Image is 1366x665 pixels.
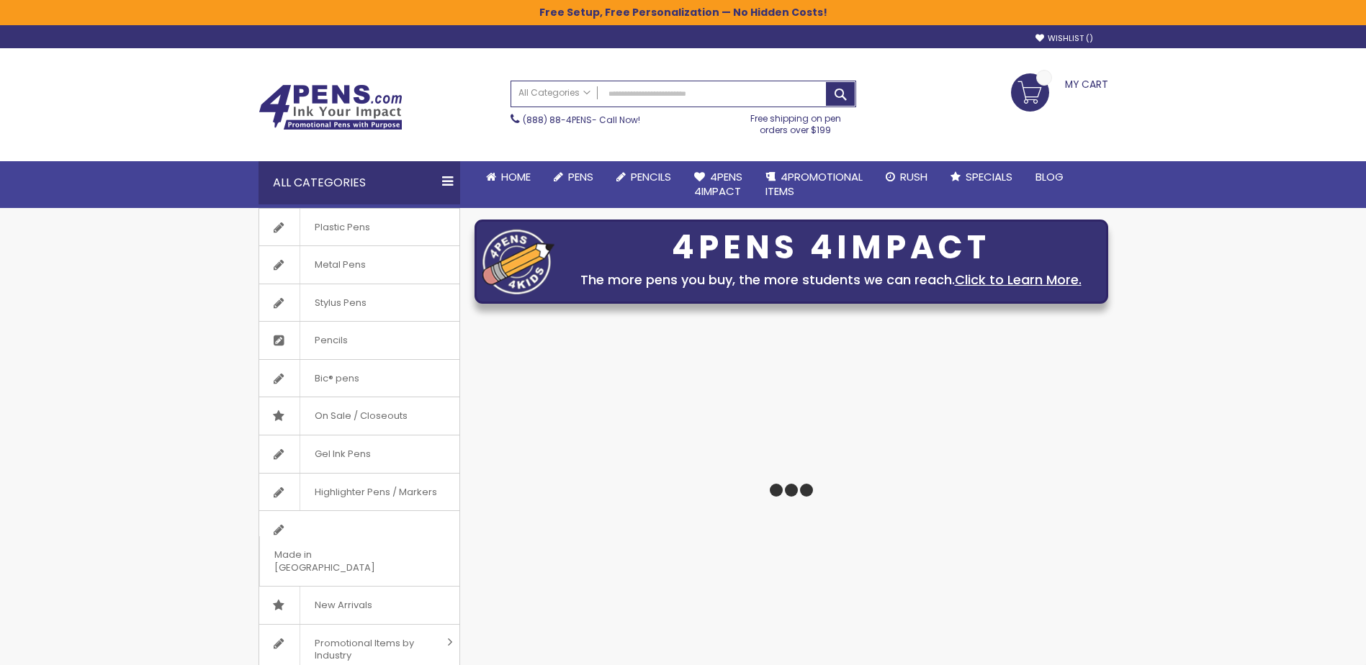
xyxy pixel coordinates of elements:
[523,114,592,126] a: (888) 88-4PENS
[562,232,1100,263] div: 4PENS 4IMPACT
[259,161,460,204] div: All Categories
[259,397,459,435] a: On Sale / Closeouts
[482,229,554,294] img: four_pen_logo.png
[754,161,874,208] a: 4PROMOTIONALITEMS
[568,169,593,184] span: Pens
[1024,161,1075,193] a: Blog
[259,511,459,586] a: Made in [GEOGRAPHIC_DATA]
[300,360,374,397] span: Bic® pens
[518,87,590,99] span: All Categories
[475,161,542,193] a: Home
[1035,33,1093,44] a: Wishlist
[300,322,362,359] span: Pencils
[259,246,459,284] a: Metal Pens
[939,161,1024,193] a: Specials
[605,161,683,193] a: Pencils
[966,169,1012,184] span: Specials
[300,474,451,511] span: Highlighter Pens / Markers
[694,169,742,199] span: 4Pens 4impact
[562,270,1100,290] div: The more pens you buy, the more students we can reach.
[501,169,531,184] span: Home
[523,114,640,126] span: - Call Now!
[259,474,459,511] a: Highlighter Pens / Markers
[300,587,387,624] span: New Arrivals
[259,209,459,246] a: Plastic Pens
[631,169,671,184] span: Pencils
[259,587,459,624] a: New Arrivals
[300,435,385,473] span: Gel Ink Pens
[683,161,754,208] a: 4Pens4impact
[542,161,605,193] a: Pens
[259,360,459,397] a: Bic® pens
[300,284,381,322] span: Stylus Pens
[765,169,863,199] span: 4PROMOTIONAL ITEMS
[1035,169,1064,184] span: Blog
[955,271,1082,289] a: Click to Learn More.
[300,397,422,435] span: On Sale / Closeouts
[259,435,459,473] a: Gel Ink Pens
[259,536,423,586] span: Made in [GEOGRAPHIC_DATA]
[259,284,459,322] a: Stylus Pens
[900,169,927,184] span: Rush
[259,84,403,130] img: 4Pens Custom Pens and Promotional Products
[874,161,939,193] a: Rush
[300,246,380,284] span: Metal Pens
[300,209,385,246] span: Plastic Pens
[735,107,856,136] div: Free shipping on pen orders over $199
[511,81,598,105] a: All Categories
[259,322,459,359] a: Pencils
